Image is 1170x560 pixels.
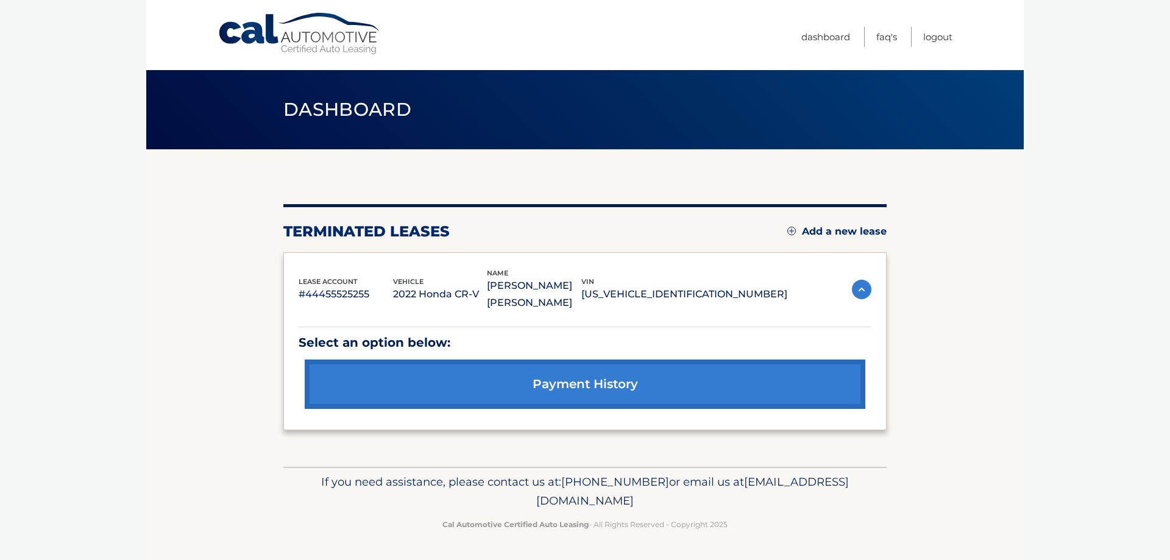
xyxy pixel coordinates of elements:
[291,472,879,511] p: If you need assistance, please contact us at: or email us at
[283,98,411,121] span: Dashboard
[299,332,871,353] p: Select an option below:
[291,518,879,531] p: - All Rights Reserved - Copyright 2025
[393,286,487,303] p: 2022 Honda CR-V
[393,277,424,286] span: vehicle
[487,269,508,277] span: name
[581,277,594,286] span: vin
[923,27,952,47] a: Logout
[283,222,450,241] h2: terminated leases
[305,360,865,409] a: payment history
[852,280,871,299] img: accordion-active.svg
[561,475,669,489] span: [PHONE_NUMBER]
[218,12,382,55] a: Cal Automotive
[487,277,581,311] p: [PERSON_NAME] [PERSON_NAME]
[801,27,850,47] a: Dashboard
[299,277,358,286] span: lease account
[581,286,787,303] p: [US_VEHICLE_IDENTIFICATION_NUMBER]
[787,227,796,235] img: add.svg
[876,27,897,47] a: FAQ's
[299,286,393,303] p: #44455525255
[787,225,887,238] a: Add a new lease
[442,520,589,529] strong: Cal Automotive Certified Auto Leasing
